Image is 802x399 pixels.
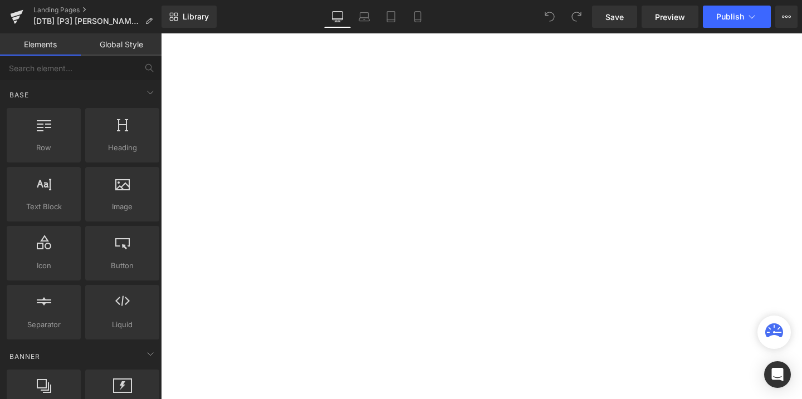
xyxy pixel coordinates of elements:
[642,6,698,28] a: Preview
[10,260,77,272] span: Icon
[605,11,624,23] span: Save
[33,17,140,26] span: [DTB] [P3] [PERSON_NAME]'s Beauty Thank you
[81,33,162,56] a: Global Style
[33,6,162,14] a: Landing Pages
[89,319,156,331] span: Liquid
[324,6,351,28] a: Desktop
[89,201,156,213] span: Image
[703,6,771,28] button: Publish
[775,6,798,28] button: More
[655,11,685,23] span: Preview
[183,12,209,22] span: Library
[539,6,561,28] button: Undo
[162,6,217,28] a: New Library
[10,201,77,213] span: Text Block
[8,90,30,100] span: Base
[378,6,404,28] a: Tablet
[89,142,156,154] span: Heading
[8,351,41,362] span: Banner
[10,319,77,331] span: Separator
[10,142,77,154] span: Row
[565,6,588,28] button: Redo
[351,6,378,28] a: Laptop
[764,361,791,388] div: Open Intercom Messenger
[89,260,156,272] span: Button
[716,12,744,21] span: Publish
[404,6,431,28] a: Mobile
